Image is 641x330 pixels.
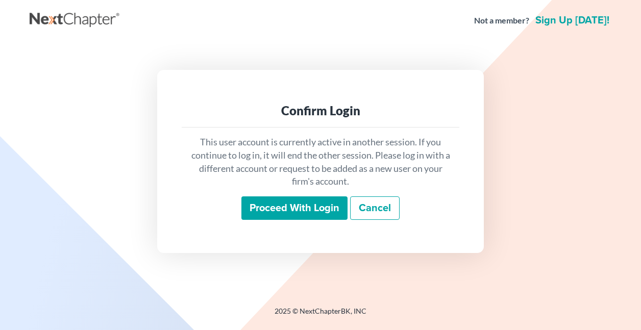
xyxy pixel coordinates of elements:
div: 2025 © NextChapterBK, INC [30,306,611,324]
a: Sign up [DATE]! [533,15,611,26]
p: This user account is currently active in another session. If you continue to log in, it will end ... [190,136,451,188]
input: Proceed with login [241,196,348,220]
div: Confirm Login [190,103,451,119]
a: Cancel [350,196,400,220]
strong: Not a member? [474,15,529,27]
